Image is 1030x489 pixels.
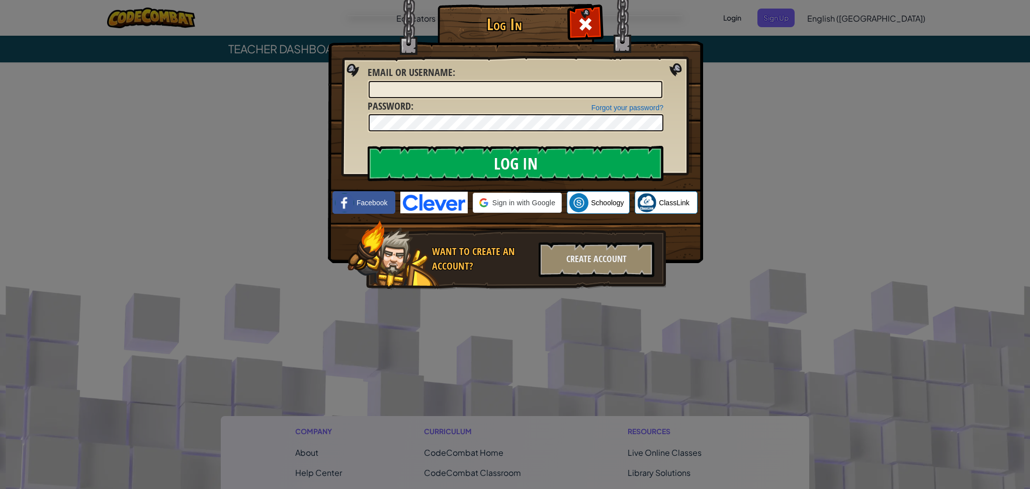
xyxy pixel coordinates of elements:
a: Forgot your password? [591,104,663,112]
label: : [368,65,455,80]
div: Create Account [539,242,654,277]
span: Email or Username [368,65,453,79]
img: classlink-logo-small.png [637,193,656,212]
div: Sign in with Google [473,193,562,213]
img: facebook_small.png [335,193,354,212]
input: Log In [368,146,663,181]
span: Password [368,99,411,113]
span: Facebook [357,198,387,208]
div: Want to create an account? [432,244,533,273]
span: Sign in with Google [492,198,555,208]
span: ClassLink [659,198,690,208]
span: Schoology [591,198,624,208]
label: : [368,99,413,114]
img: schoology.png [569,193,588,212]
img: clever-logo-blue.png [400,192,468,213]
h1: Log In [440,16,568,33]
